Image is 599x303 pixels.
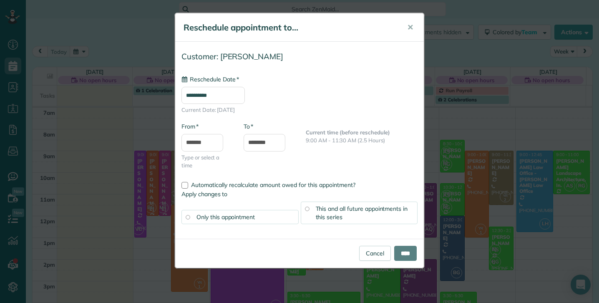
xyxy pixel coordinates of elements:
[306,129,390,136] b: Current time (before reschedule)
[186,215,190,219] input: Only this appointment
[244,122,253,131] label: To
[407,23,413,32] span: ✕
[181,190,418,198] label: Apply changes to
[316,205,408,221] span: This and all future appointments in this series
[196,213,255,221] span: Only this appointment
[191,181,355,189] span: Automatically recalculate amount owed for this appointment?
[181,75,239,83] label: Reschedule Date
[184,22,395,33] h5: Reschedule appointment to...
[359,246,391,261] a: Cancel
[181,52,418,61] h4: Customer: [PERSON_NAME]
[306,136,418,144] p: 9:00 AM - 11:30 AM (2.5 Hours)
[305,207,309,211] input: This and all future appointments in this series
[181,106,418,114] span: Current Date: [DATE]
[181,122,199,131] label: From
[181,154,231,169] span: Type or select a time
